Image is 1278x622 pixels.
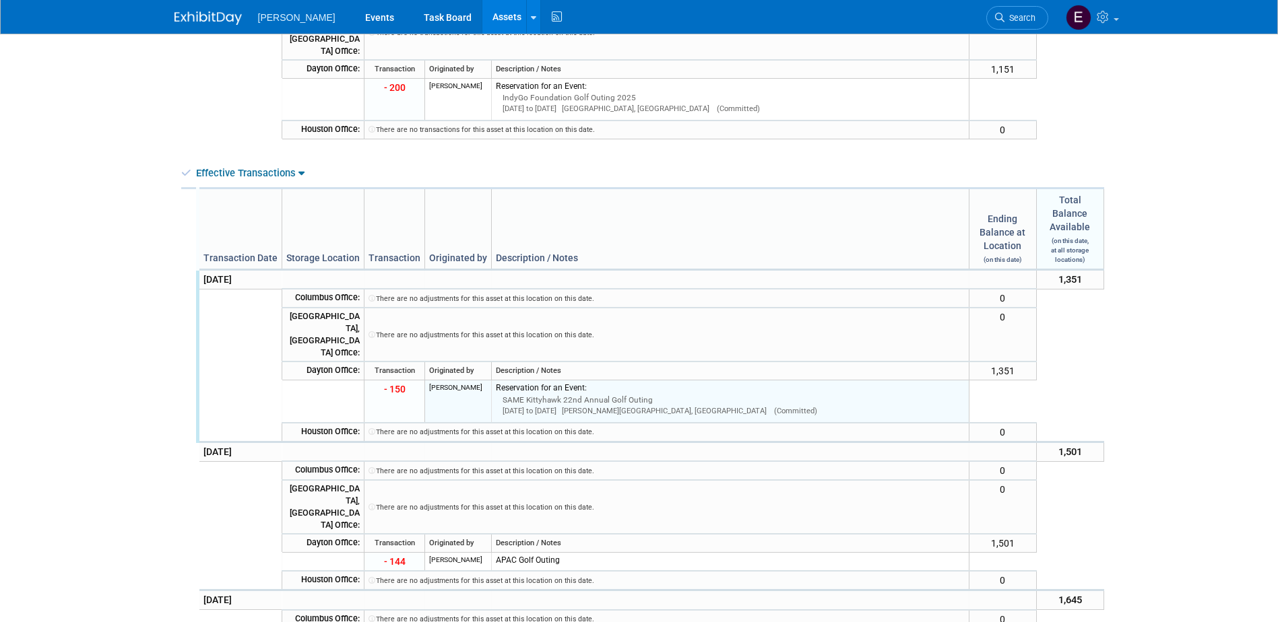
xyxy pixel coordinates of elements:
div: (on this date) [973,252,1032,265]
a: Effective Transactions [196,167,305,179]
span: 0 [1000,484,1005,495]
td: There are no adjustments for this asset at this location on this date. [364,480,969,534]
td: There are no transactions for this asset at this location on this date. [364,120,969,139]
td: Storage Location [282,188,364,269]
td: Transaction [364,60,425,79]
span: 1,351 [1058,273,1082,285]
span: Reservation for an Event: [496,81,587,91]
td: Originated by [425,60,492,79]
td: There are no adjustments for this asset at this location on this date. [364,461,969,480]
div: [DATE] to [DATE] [503,406,965,417]
td: Description / Notes [492,188,969,269]
span: 1,645 [1058,594,1082,606]
span: - 144 [384,556,406,567]
img: ExhibitDay [174,11,242,25]
span: 1,501 [991,538,1015,549]
span: 0 [1000,293,1005,304]
span: Houston Office: [301,426,360,436]
td: [DATE] [198,269,282,289]
img: Emy Volk [1066,5,1091,30]
td: Originated by [425,534,492,553]
div: Reservation for an Event: [496,382,965,394]
span: Dayton Office: [307,537,360,547]
span: [GEOGRAPHIC_DATA], [GEOGRAPHIC_DATA] Office: [290,311,360,357]
td: Description / Notes [492,534,969,553]
span: Columbus Office: [295,292,360,302]
td: There are no adjustments for this asset at this location on this date. [364,423,969,442]
span: Houston Office: [301,574,360,584]
span: (Committed) [711,104,760,113]
span: Columbus Office: [295,464,360,475]
td: Transaction [364,188,425,269]
div: SAME Kittyhawk 22nd Annual Golf Outing [503,394,965,406]
div: APAC Golf Outing [496,555,965,566]
td: Transaction [364,361,425,380]
span: 1,151 [991,64,1015,75]
a: Search [986,6,1048,30]
span: 0 [1000,465,1005,476]
span: [GEOGRAPHIC_DATA], [GEOGRAPHIC_DATA] Office: [290,483,360,530]
td: [PERSON_NAME] [425,78,492,120]
span: 0 [1000,125,1005,135]
span: Dayton Office: [307,63,360,73]
td: Transaction [364,534,425,553]
span: 1,351 [991,366,1015,376]
div: IndyGo Foundation Golf Outing 2025 [503,92,965,104]
span: 1,501 [1058,446,1082,458]
span: Houston Office: [301,124,360,134]
span: 0 [1000,427,1005,438]
span: - 150 [384,384,406,394]
span: 0 [1000,575,1005,586]
span: [GEOGRAPHIC_DATA], [GEOGRAPHIC_DATA] Office: [290,9,360,56]
td: Description / Notes [492,60,969,79]
td: Description / Notes [492,361,969,380]
td: [DATE] [198,442,282,461]
td: Originated by [425,361,492,380]
span: 0 [1000,312,1005,322]
span: [PERSON_NAME][GEOGRAPHIC_DATA], [GEOGRAPHIC_DATA] [556,407,767,415]
span: Dayton Office: [307,365,360,375]
span: Search [1004,13,1035,23]
span: (Committed) [769,407,817,415]
td: Ending Balance at Location [969,188,1036,269]
span: [PERSON_NAME] [258,12,336,23]
td: There are no adjustments for this asset at this location on this date. [364,571,969,590]
td: [PERSON_NAME] [425,380,492,423]
td: [DATE] [198,590,282,610]
td: Transaction Date [198,188,282,269]
td: There are no adjustments for this asset at this location on this date. [364,289,969,308]
div: (on this date, at all storage locations) [1041,234,1099,265]
span: [GEOGRAPHIC_DATA], [GEOGRAPHIC_DATA] [556,104,709,113]
span: - 200 [384,82,406,93]
div: [DATE] to [DATE] [503,104,965,114]
td: Total Balance Available [1036,188,1104,269]
td: [PERSON_NAME] [425,553,492,572]
td: Originated by [425,188,492,269]
td: There are no adjustments for this asset at this location on this date. [364,308,969,361]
